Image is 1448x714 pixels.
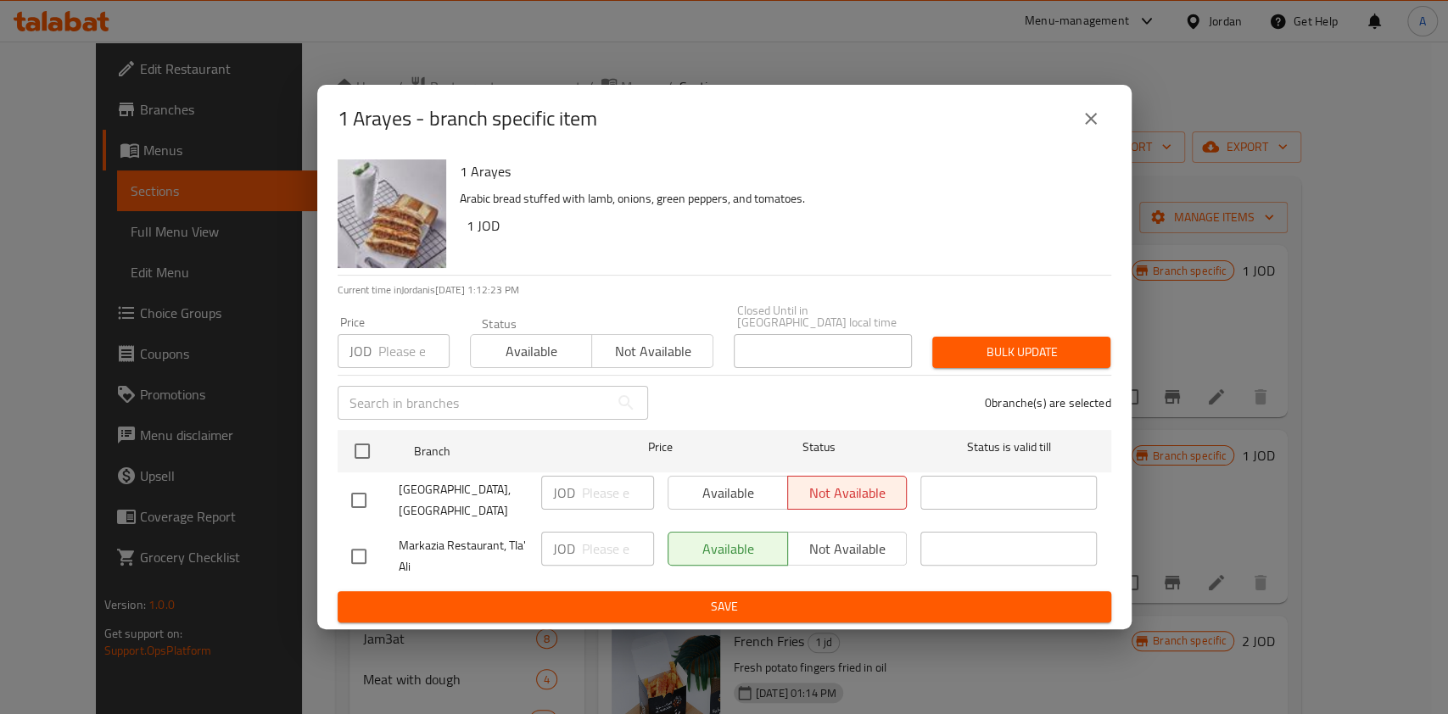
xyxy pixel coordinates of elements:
[1071,98,1111,139] button: close
[467,214,1098,237] h6: 1 JOD
[399,535,528,577] span: Markazia Restaurant, Tla' Ali
[599,339,707,364] span: Not available
[349,341,372,361] p: JOD
[985,394,1111,411] p: 0 branche(s) are selected
[470,334,592,368] button: Available
[478,339,585,364] span: Available
[351,596,1098,617] span: Save
[920,437,1097,458] span: Status is valid till
[414,441,590,462] span: Branch
[582,476,654,510] input: Please enter price
[730,437,907,458] span: Status
[338,105,597,132] h2: 1 Arayes - branch specific item
[946,342,1097,363] span: Bulk update
[338,159,446,268] img: 1 Arayes
[460,159,1098,183] h6: 1 Arayes
[591,334,713,368] button: Not available
[399,479,528,522] span: [GEOGRAPHIC_DATA], [GEOGRAPHIC_DATA]
[338,386,609,420] input: Search in branches
[338,591,1111,622] button: Save
[553,538,575,559] p: JOD
[932,337,1110,368] button: Bulk update
[460,188,1098,209] p: Arabic bread stuffed with lamb, onions, green peppers, and tomatoes.
[338,282,1111,298] p: Current time in Jordan is [DATE] 1:12:23 PM
[553,483,575,503] p: JOD
[378,334,450,368] input: Please enter price
[582,532,654,566] input: Please enter price
[604,437,717,458] span: Price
